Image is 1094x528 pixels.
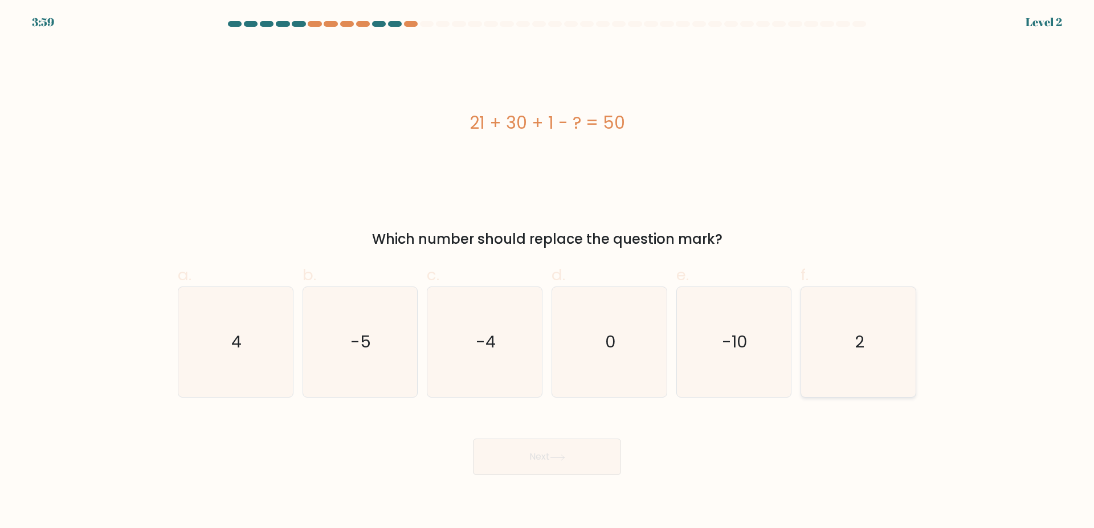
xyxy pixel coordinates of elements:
[351,331,372,354] text: -5
[231,331,242,354] text: 4
[427,264,439,286] span: c.
[32,14,54,31] div: 3:59
[303,264,316,286] span: b.
[178,264,191,286] span: a.
[1026,14,1062,31] div: Level 2
[605,331,616,354] text: 0
[473,439,621,475] button: Next
[185,229,909,249] div: Which number should replace the question mark?
[552,264,565,286] span: d.
[178,110,916,136] div: 21 + 30 + 1 - ? = 50
[476,331,496,354] text: -4
[855,331,864,354] text: 2
[676,264,689,286] span: e.
[801,264,809,286] span: f.
[722,331,748,354] text: -10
